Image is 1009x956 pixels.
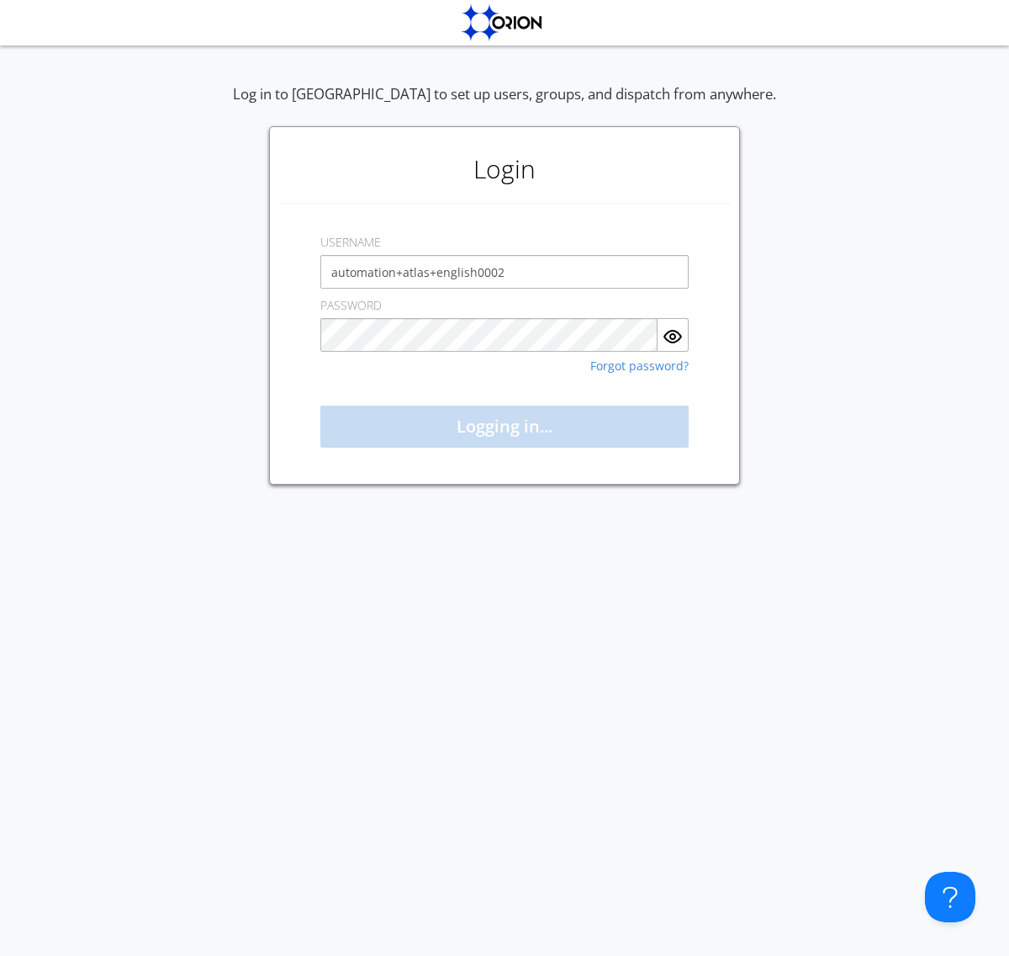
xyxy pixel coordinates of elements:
img: eye.svg [663,327,683,347]
button: Show Password [658,318,689,352]
label: PASSWORD [320,297,382,314]
a: Forgot password? [590,360,689,372]
iframe: Toggle Customer Support [925,872,975,922]
h1: Login [278,135,731,203]
input: Password [320,318,658,352]
button: Logging in... [320,406,689,448]
label: USERNAME [320,234,381,251]
div: Log in to [GEOGRAPHIC_DATA] to set up users, groups, and dispatch from anywhere. [233,84,776,126]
